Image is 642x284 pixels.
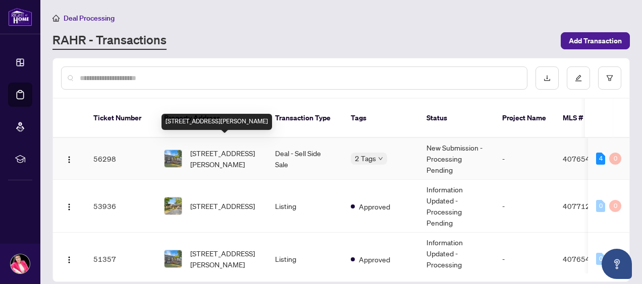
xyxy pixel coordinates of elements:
[267,180,343,233] td: Listing
[64,14,115,23] span: Deal Processing
[85,138,156,180] td: 56298
[85,99,156,138] th: Ticket Number
[563,154,599,163] span: 40765448
[494,138,555,180] td: -
[575,75,582,82] span: edit
[85,180,156,233] td: 53936
[267,138,343,180] td: Deal - Sell Side Sale
[190,200,255,211] span: [STREET_ADDRESS]
[418,138,494,180] td: New Submission - Processing Pending
[61,198,77,214] button: Logo
[606,75,613,82] span: filter
[609,200,621,212] div: 0
[61,151,77,167] button: Logo
[536,66,559,90] button: download
[190,148,259,170] span: [STREET_ADDRESS][PERSON_NAME]
[561,32,630,49] button: Add Transaction
[569,33,622,49] span: Add Transaction
[494,180,555,233] td: -
[494,99,555,138] th: Project Name
[11,254,30,273] img: Profile Icon
[609,153,621,165] div: 0
[596,200,605,212] div: 0
[378,156,383,161] span: down
[359,201,390,212] span: Approved
[355,153,376,164] span: 2 Tags
[61,251,77,267] button: Logo
[65,256,73,264] img: Logo
[596,153,605,165] div: 4
[165,250,182,267] img: thumbnail-img
[156,99,267,138] th: Property Address
[544,75,551,82] span: download
[563,201,599,210] span: 40771272
[52,32,167,50] a: RAHR - Transactions
[563,254,599,263] span: 40765448
[65,156,73,164] img: Logo
[162,114,272,130] div: [STREET_ADDRESS][PERSON_NAME]
[65,203,73,211] img: Logo
[52,15,60,22] span: home
[418,99,494,138] th: Status
[418,180,494,233] td: Information Updated - Processing Pending
[567,66,590,90] button: edit
[343,99,418,138] th: Tags
[598,66,621,90] button: filter
[359,254,390,265] span: Approved
[165,150,182,167] img: thumbnail-img
[165,197,182,215] img: thumbnail-img
[267,99,343,138] th: Transaction Type
[190,248,259,270] span: [STREET_ADDRESS][PERSON_NAME]
[8,8,32,26] img: logo
[602,249,632,279] button: Open asap
[596,253,605,265] div: 0
[555,99,615,138] th: MLS #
